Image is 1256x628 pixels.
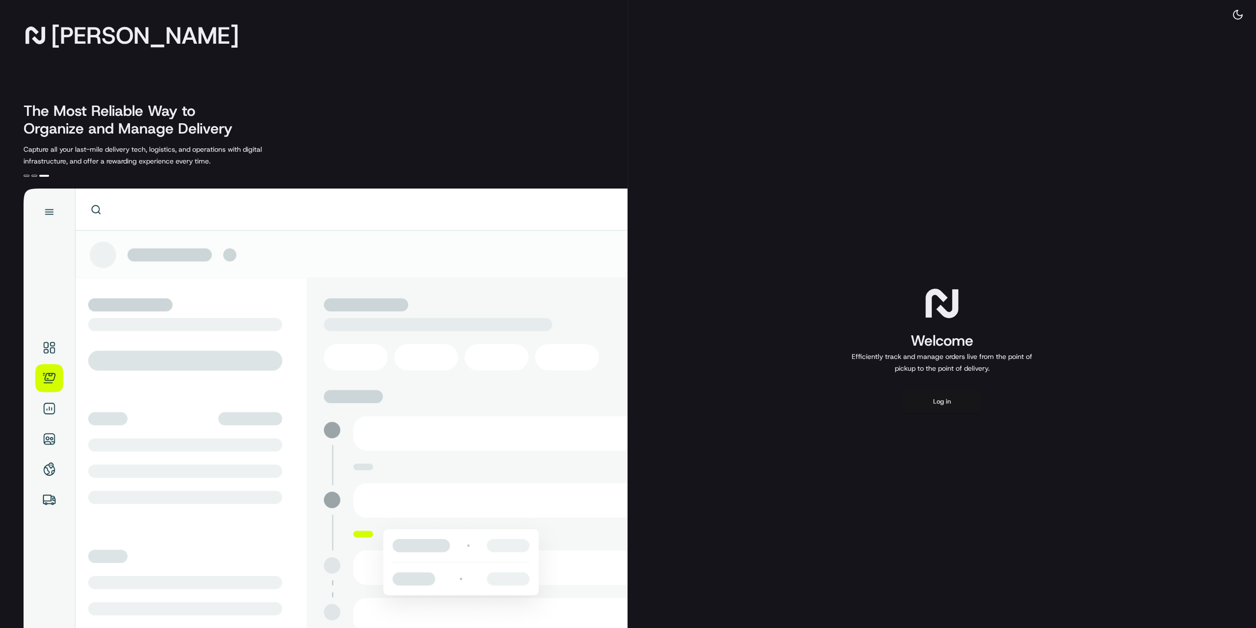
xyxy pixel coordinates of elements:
p: Efficiently track and manage orders live from the point of pickup to the point of delivery. [848,351,1036,374]
h2: The Most Reliable Way to Organize and Manage Delivery [24,102,243,137]
span: [PERSON_NAME] [51,26,239,45]
button: Log in [903,390,981,413]
h1: Welcome [848,331,1036,351]
p: Capture all your last-mile delivery tech, logistics, and operations with digital infrastructure, ... [24,143,306,167]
